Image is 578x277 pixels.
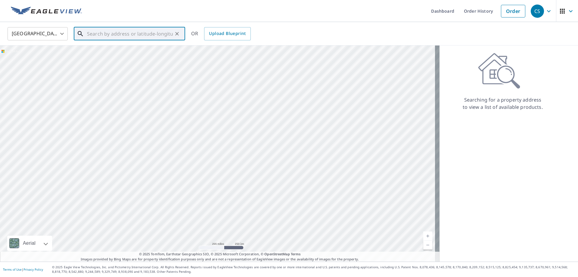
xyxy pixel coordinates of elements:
[11,7,82,16] img: EV Logo
[23,267,43,272] a: Privacy Policy
[8,25,68,42] div: [GEOGRAPHIC_DATA]
[423,231,432,241] a: Current Level 5, Zoom In
[209,30,246,37] span: Upload Blueprint
[3,268,43,271] p: |
[173,30,181,38] button: Clear
[462,96,543,111] p: Searching for a property address to view a list of available products.
[87,25,173,42] input: Search by address or latitude-longitude
[204,27,250,40] a: Upload Blueprint
[531,5,544,18] div: CS
[3,267,22,272] a: Terms of Use
[191,27,251,40] div: OR
[139,252,301,257] span: © 2025 TomTom, Earthstar Geographics SIO, © 2025 Microsoft Corporation, ©
[264,252,290,256] a: OpenStreetMap
[52,265,575,274] p: © 2025 Eagle View Technologies, Inc. and Pictometry International Corp. All Rights Reserved. Repo...
[501,5,525,17] a: Order
[21,236,37,251] div: Aerial
[291,252,301,256] a: Terms
[423,241,432,250] a: Current Level 5, Zoom Out
[7,236,52,251] div: Aerial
